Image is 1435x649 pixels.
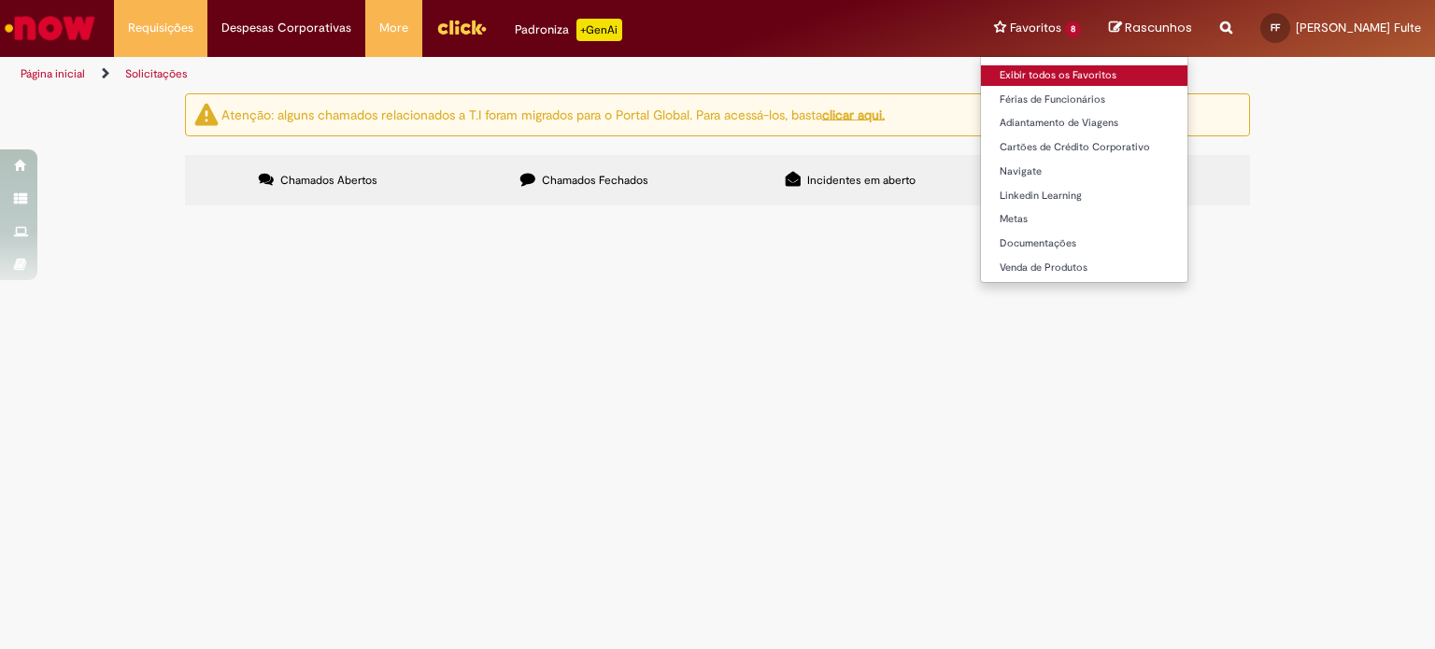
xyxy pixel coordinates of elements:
[981,186,1187,206] a: Linkedin Learning
[379,19,408,37] span: More
[1010,19,1061,37] span: Favoritos
[125,66,188,81] a: Solicitações
[542,173,648,188] span: Chamados Fechados
[981,258,1187,278] a: Venda de Produtos
[14,57,943,92] ul: Trilhas de página
[981,137,1187,158] a: Cartões de Crédito Corporativo
[21,66,85,81] a: Página inicial
[221,106,885,122] ng-bind-html: Atenção: alguns chamados relacionados a T.I foram migrados para o Portal Global. Para acessá-los,...
[981,162,1187,182] a: Navigate
[1296,20,1421,35] span: [PERSON_NAME] Fulte
[981,90,1187,110] a: Férias de Funcionários
[280,173,377,188] span: Chamados Abertos
[807,173,916,188] span: Incidentes em aberto
[436,13,487,41] img: click_logo_yellow_360x200.png
[1109,20,1192,37] a: Rascunhos
[515,19,622,41] div: Padroniza
[128,19,193,37] span: Requisições
[2,9,98,47] img: ServiceNow
[981,113,1187,134] a: Adiantamento de Viagens
[981,233,1187,254] a: Documentações
[1271,21,1280,34] span: FF
[576,19,622,41] p: +GenAi
[221,19,351,37] span: Despesas Corporativas
[980,56,1188,283] ul: Favoritos
[981,209,1187,230] a: Metas
[981,65,1187,86] a: Exibir todos os Favoritos
[1065,21,1081,37] span: 8
[822,106,885,122] a: clicar aqui.
[1125,19,1192,36] span: Rascunhos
